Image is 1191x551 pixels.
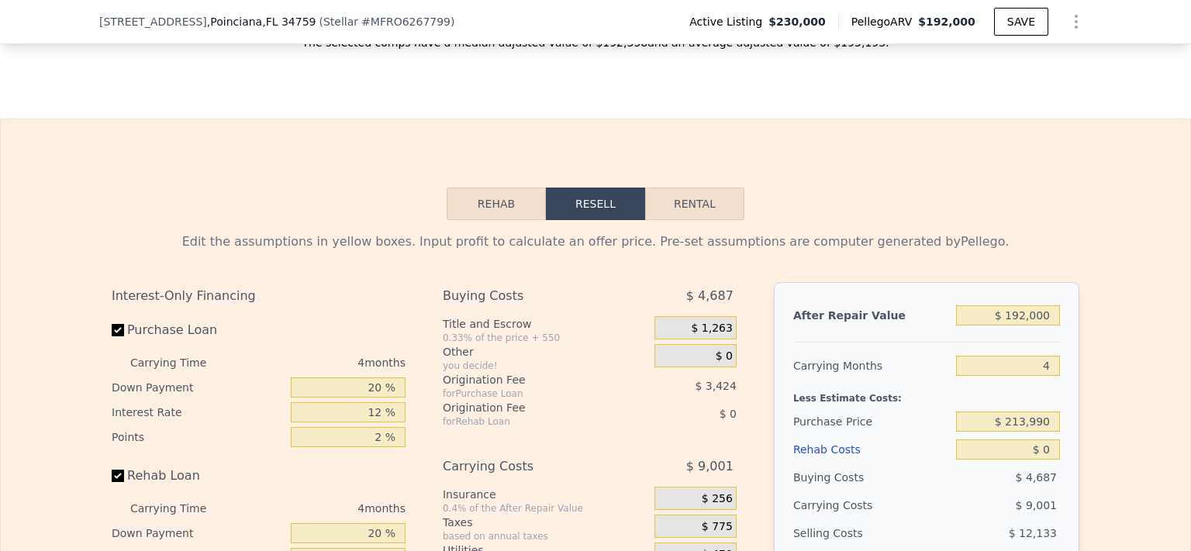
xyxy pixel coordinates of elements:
[443,502,648,515] div: 0.4% of the After Repair Value
[793,301,950,329] div: After Repair Value
[443,372,616,387] div: Origination Fee
[112,316,285,344] label: Purchase Loan
[1016,471,1057,484] span: $ 4,687
[689,14,768,29] span: Active Listing
[793,352,950,380] div: Carrying Months
[443,316,648,332] div: Title and Escrow
[443,282,616,310] div: Buying Costs
[716,350,733,363] span: $ 0
[691,322,732,336] span: $ 1,263
[793,519,950,547] div: Selling Costs
[443,344,648,360] div: Other
[702,492,733,506] span: $ 256
[443,487,648,502] div: Insurance
[443,360,648,372] div: you decide!
[686,282,734,310] span: $ 4,687
[112,282,406,310] div: Interest-Only Financing
[99,14,207,29] span: [STREET_ADDRESS]
[112,425,285,449] div: Points
[443,332,648,344] div: 0.33% of the price + 550
[1061,6,1092,37] button: Show Options
[793,380,1060,408] div: Less Estimate Costs:
[447,188,546,220] button: Rehab
[1016,499,1057,511] span: $ 9,001
[546,188,645,220] button: Resell
[443,387,616,400] div: for Purchase Loan
[112,470,124,482] input: Rehab Loan
[1009,527,1057,539] span: $ 12,133
[262,15,316,28] span: , FL 34759
[686,453,734,480] span: $ 9,001
[793,491,890,519] div: Carrying Costs
[112,232,1079,251] div: Edit the assumptions in yellow boxes. Input profit to calculate an offer price. Pre-set assumptio...
[361,15,451,28] span: # MFRO6267799
[695,380,736,392] span: $ 3,424
[443,453,616,480] div: Carrying Costs
[319,14,454,29] div: ( )
[645,188,744,220] button: Rental
[237,350,406,375] div: 4 months
[112,400,285,425] div: Interest Rate
[130,496,231,521] div: Carrying Time
[768,14,826,29] span: $230,000
[443,530,648,542] div: based on annual taxes
[443,415,616,428] div: for Rehab Loan
[112,375,285,400] div: Down Payment
[793,436,950,463] div: Rehab Costs
[112,324,124,336] input: Purchase Loan
[207,14,316,29] span: , Poinciana
[323,15,358,28] span: Stellar
[720,408,737,420] span: $ 0
[793,408,950,436] div: Purchase Price
[793,463,950,491] div: Buying Costs
[443,400,616,415] div: Origination Fee
[994,8,1048,36] button: SAVE
[918,15,975,28] span: $192,000
[130,350,231,375] div: Carrying Time
[112,521,285,546] div: Down Payment
[851,14,919,29] span: Pellego ARV
[702,520,733,534] span: $ 775
[237,496,406,521] div: 4 months
[112,462,285,490] label: Rehab Loan
[443,515,648,530] div: Taxes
